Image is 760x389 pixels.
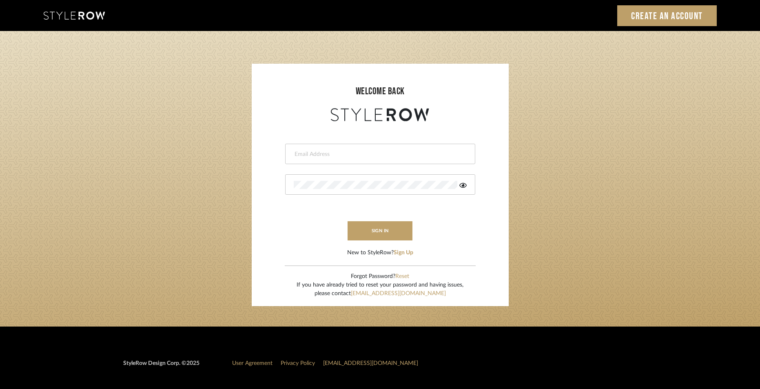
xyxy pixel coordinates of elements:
div: Forgot Password? [297,272,463,281]
a: User Agreement [232,360,273,366]
input: Email Address [294,150,465,158]
a: [EMAIL_ADDRESS][DOMAIN_NAME] [323,360,418,366]
a: [EMAIL_ADDRESS][DOMAIN_NAME] [351,291,446,296]
button: Sign Up [394,249,413,257]
div: welcome back [260,84,501,99]
div: New to StyleRow? [347,249,413,257]
a: Privacy Policy [281,360,315,366]
button: Reset [395,272,409,281]
a: Create an Account [617,5,717,26]
div: If you have already tried to reset your password and having issues, please contact [297,281,463,298]
button: sign in [348,221,413,240]
div: StyleRow Design Corp. ©2025 [123,359,199,374]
